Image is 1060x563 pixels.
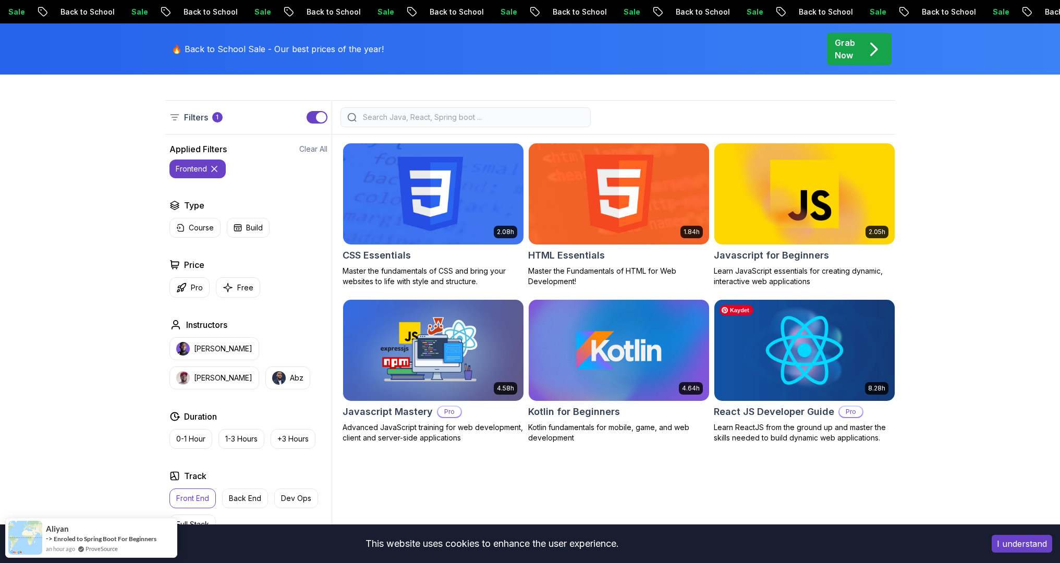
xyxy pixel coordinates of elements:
[684,228,700,236] p: 1.84h
[720,7,753,17] p: Sale
[227,7,261,17] p: Sale
[835,36,855,62] p: Grab Now
[290,373,303,383] p: Abz
[343,143,524,287] a: CSS Essentials card2.08hCSS EssentialsMaster the fundamentals of CSS and bring your websites to l...
[714,143,895,244] img: Javascript for Beginners card
[176,493,209,504] p: Front End
[169,277,210,298] button: Pro
[8,521,42,555] img: provesource social proof notification image
[184,111,208,124] p: Filters
[33,7,104,17] p: Back to School
[649,7,720,17] p: Back to School
[169,337,259,360] button: instructor img[PERSON_NAME]
[528,248,605,263] h2: HTML Essentials
[169,366,259,389] button: instructor img[PERSON_NAME]
[497,384,514,393] p: 4.58h
[526,7,596,17] p: Back to School
[216,277,260,298] button: Free
[596,7,630,17] p: Sale
[714,422,895,443] p: Learn ReactJS from the ground up and master the skills needed to build dynamic web applications.
[104,7,138,17] p: Sale
[839,407,862,417] p: Pro
[528,143,710,287] a: HTML Essentials card1.84hHTML EssentialsMaster the Fundamentals of HTML for Web Development!
[281,493,311,504] p: Dev Ops
[403,7,473,17] p: Back to School
[868,384,885,393] p: 8.28h
[473,7,507,17] p: Sale
[184,259,204,271] h2: Price
[350,7,384,17] p: Sale
[343,266,524,287] p: Master the fundamentals of CSS and bring your websites to life with style and structure.
[714,299,895,443] a: React JS Developer Guide card8.28hReact JS Developer GuideProLearn ReactJS from the ground up and...
[46,544,75,553] span: an hour ago
[169,488,216,508] button: Front End
[528,405,620,419] h2: Kotlin for Beginners
[169,429,212,449] button: 0-1 Hour
[343,143,523,244] img: CSS Essentials card
[299,144,327,154] button: Clear All
[86,544,118,553] a: ProveSource
[710,297,899,403] img: React JS Developer Guide card
[237,283,253,293] p: Free
[343,422,524,443] p: Advanced JavaScript training for web development, client and server-side applications
[46,524,69,533] span: Aliyan
[714,248,829,263] h2: Javascript for Beginners
[176,434,205,444] p: 0-1 Hour
[497,228,514,236] p: 2.08h
[172,43,384,55] p: 🔥 Back to School Sale - Our best prices of the year!
[720,305,753,315] span: Kaydet
[271,429,315,449] button: +3 Hours
[343,299,524,443] a: Javascript Mastery card4.58hJavascript MasteryProAdvanced JavaScript training for web development...
[194,344,252,354] p: [PERSON_NAME]
[966,7,999,17] p: Sale
[169,218,221,238] button: Course
[246,223,263,233] p: Build
[529,300,709,401] img: Kotlin for Beginners card
[343,300,523,401] img: Javascript Mastery card
[277,434,309,444] p: +3 Hours
[169,143,227,155] h2: Applied Filters
[176,342,190,356] img: instructor img
[529,143,709,244] img: HTML Essentials card
[869,228,885,236] p: 2.05h
[265,366,310,389] button: instructor imgAbz
[279,7,350,17] p: Back to School
[274,488,318,508] button: Dev Ops
[8,532,976,555] div: This website uses cookies to enhance the user experience.
[176,371,190,385] img: instructor img
[714,143,895,287] a: Javascript for Beginners card2.05hJavascript for BeginnersLearn JavaScript essentials for creatin...
[714,266,895,287] p: Learn JavaScript essentials for creating dynamic, interactive web applications
[169,515,216,534] button: Full Stack
[343,405,433,419] h2: Javascript Mastery
[176,519,209,530] p: Full Stack
[191,283,203,293] p: Pro
[184,199,204,212] h2: Type
[895,7,966,17] p: Back to School
[272,371,286,385] img: instructor img
[772,7,843,17] p: Back to School
[54,535,156,543] a: Enroled to Spring Boot For Beginners
[169,160,226,178] button: frontend
[222,488,268,508] button: Back End
[189,223,214,233] p: Course
[46,534,53,543] span: ->
[184,410,217,423] h2: Duration
[343,248,411,263] h2: CSS Essentials
[225,434,258,444] p: 1-3 Hours
[528,266,710,287] p: Master the Fundamentals of HTML for Web Development!
[156,7,227,17] p: Back to School
[227,218,270,238] button: Build
[528,422,710,443] p: Kotlin fundamentals for mobile, game, and web development
[843,7,876,17] p: Sale
[438,407,461,417] p: Pro
[194,373,252,383] p: [PERSON_NAME]
[528,299,710,443] a: Kotlin for Beginners card4.64hKotlin for BeginnersKotlin fundamentals for mobile, game, and web d...
[216,113,218,121] p: 1
[184,470,206,482] h2: Track
[992,535,1052,553] button: Accept cookies
[714,405,834,419] h2: React JS Developer Guide
[361,112,584,123] input: Search Java, React, Spring boot ...
[218,429,264,449] button: 1-3 Hours
[186,319,227,331] h2: Instructors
